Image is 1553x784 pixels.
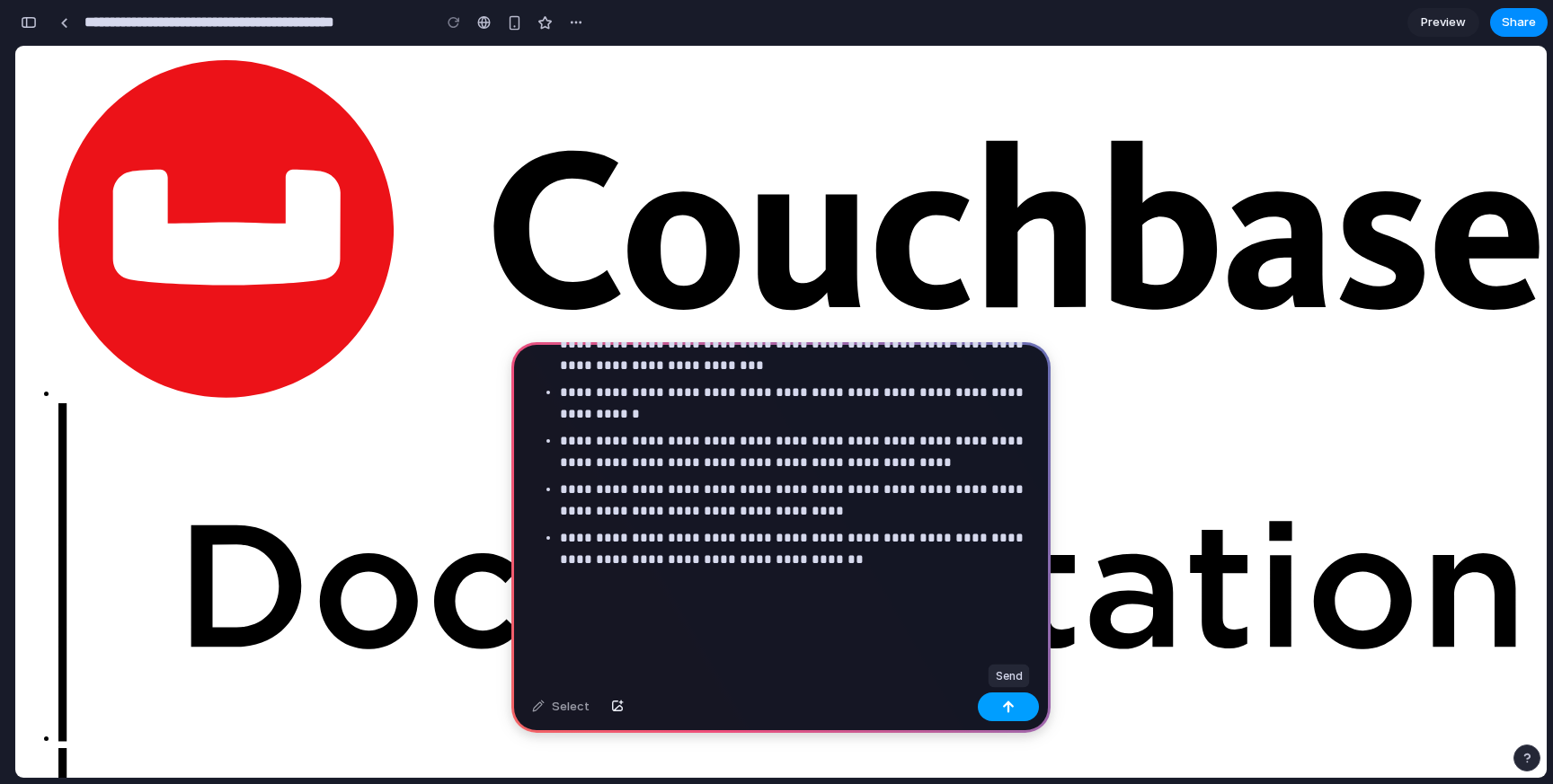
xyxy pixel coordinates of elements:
span: Preview [1421,13,1466,31]
a: Preview [1407,8,1479,37]
img: Couchbase [43,14,1524,352]
div: Send [989,665,1030,688]
img: Couchbase Documentation [43,356,1524,697]
button: Share [1490,8,1548,37]
span: Share [1502,13,1536,31]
